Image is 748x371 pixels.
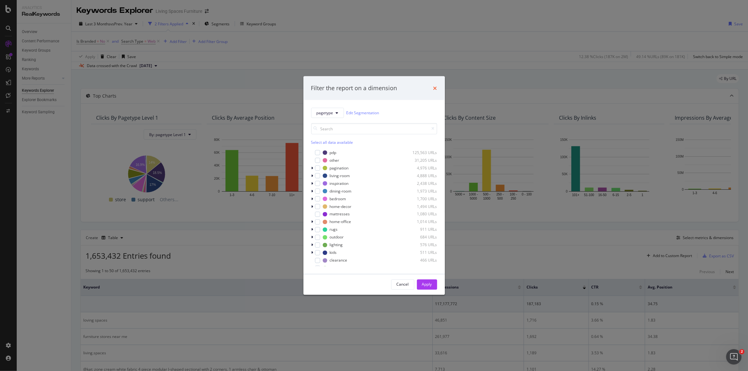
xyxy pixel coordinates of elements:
[311,123,437,134] input: Search
[406,150,437,155] div: 125,563 URLs
[330,242,343,248] div: lighting
[317,110,333,116] span: pagetype
[406,219,437,225] div: 1,014 URLs
[330,204,352,209] div: home-decor
[406,258,437,263] div: 466 URLs
[330,211,350,217] div: mattresses
[406,188,437,194] div: 1,973 URLs
[433,84,437,92] div: times
[406,196,437,202] div: 1,700 URLs
[330,158,339,163] div: other
[406,227,437,232] div: 911 URLs
[330,196,346,202] div: bedroom
[739,349,744,354] span: 2
[406,242,437,248] div: 576 URLs
[406,204,437,209] div: 1,494 URLs
[422,282,432,287] div: Apply
[330,265,353,271] div: departments
[330,258,347,263] div: clearance
[417,279,437,289] button: Apply
[391,279,414,289] button: Cancel
[330,250,337,255] div: kids
[330,173,350,178] div: living-room
[330,188,352,194] div: dining-room
[330,219,351,225] div: home-office
[330,181,349,186] div: inspiration
[406,173,437,178] div: 4,888 URLs
[330,227,338,232] div: rugs
[347,109,379,116] a: Edit Segmentation
[330,150,337,155] div: pdp
[726,349,742,365] iframe: Intercom live chat
[406,165,437,171] div: 4,976 URLs
[311,139,437,145] div: Select all data available
[406,181,437,186] div: 2,438 URLs
[330,165,349,171] div: pagination
[406,250,437,255] div: 511 URLs
[311,84,397,92] div: Filter the report on a dimension
[311,108,344,118] button: pagetype
[330,235,344,240] div: outdoor
[406,158,437,163] div: 31,205 URLs
[406,211,437,217] div: 1,080 URLs
[397,282,409,287] div: Cancel
[406,235,437,240] div: 684 URLs
[303,76,445,295] div: modal
[406,265,437,271] div: 449 URLs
